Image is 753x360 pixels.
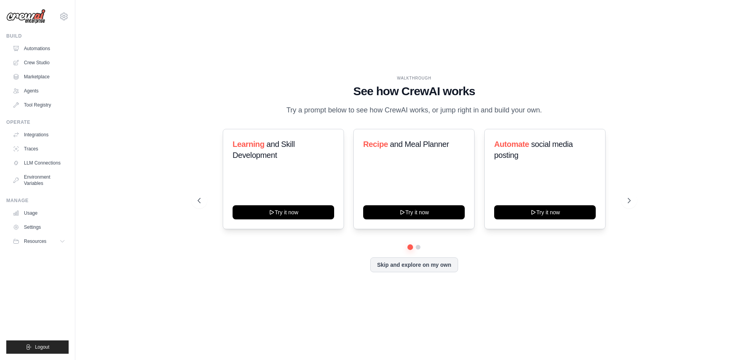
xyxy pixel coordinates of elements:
[282,105,546,116] p: Try a prompt below to see how CrewAI works, or jump right in and build your own.
[9,207,69,219] a: Usage
[35,344,49,350] span: Logout
[9,99,69,111] a: Tool Registry
[233,140,295,159] span: and Skill Development
[390,140,449,148] span: and Meal Planner
[363,205,465,219] button: Try it now
[363,140,388,148] span: Recipe
[6,340,69,354] button: Logout
[494,140,573,159] span: social media posting
[9,235,69,248] button: Resources
[9,56,69,69] a: Crew Studio
[198,75,631,81] div: WALKTHROUGH
[494,205,596,219] button: Try it now
[6,9,45,24] img: Logo
[6,197,69,204] div: Manage
[494,140,529,148] span: Automate
[233,205,334,219] button: Try it now
[9,42,69,55] a: Automations
[9,221,69,233] a: Settings
[9,71,69,83] a: Marketplace
[198,84,631,98] h1: See how CrewAI works
[9,157,69,169] a: LLM Connections
[9,128,69,141] a: Integrations
[6,119,69,125] div: Operate
[370,257,458,272] button: Skip and explore on my own
[24,238,46,244] span: Resources
[9,85,69,97] a: Agents
[9,143,69,155] a: Traces
[6,33,69,39] div: Build
[233,140,264,148] span: Learning
[9,171,69,190] a: Environment Variables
